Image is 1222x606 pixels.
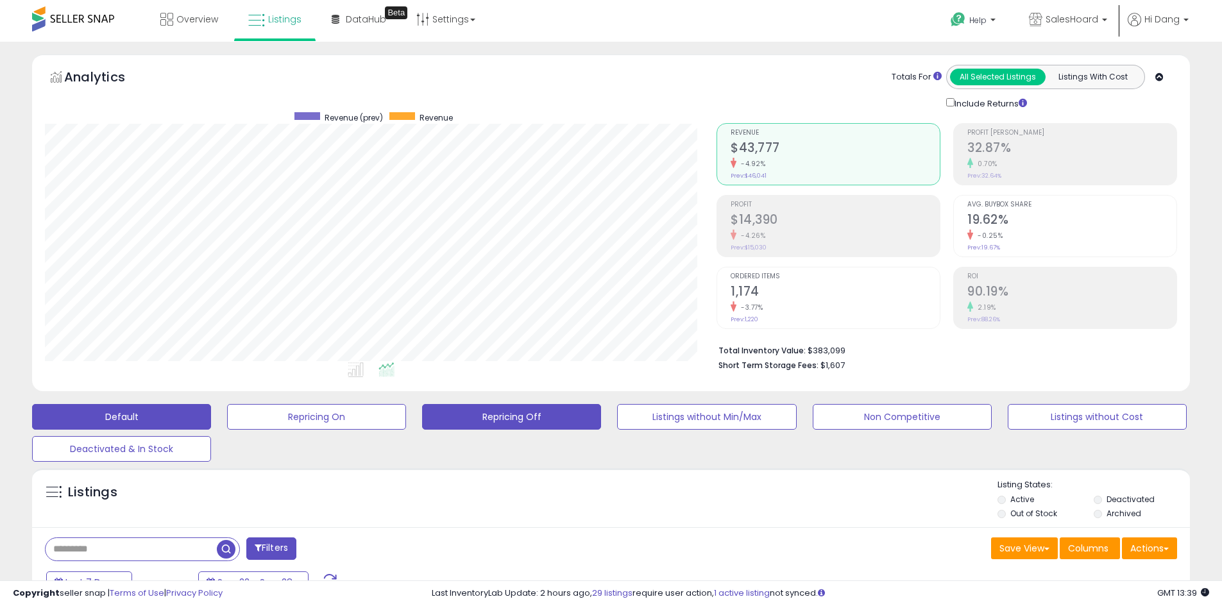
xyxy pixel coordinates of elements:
[997,479,1190,491] p: Listing States:
[967,212,1176,230] h2: 19.62%
[32,436,211,462] button: Deactivated & In Stock
[1008,404,1187,430] button: Listings without Cost
[973,231,1003,240] small: -0.25%
[1068,542,1108,555] span: Columns
[68,484,117,501] h5: Listings
[731,130,940,137] span: Revenue
[892,71,942,83] div: Totals For
[227,404,406,430] button: Repricing On
[969,15,987,26] span: Help
[731,273,940,280] span: Ordered Items
[176,13,218,26] span: Overview
[731,140,940,158] h2: $43,777
[166,587,223,599] a: Privacy Policy
[937,96,1042,110] div: Include Returns
[420,112,453,123] span: Revenue
[134,577,193,589] span: Compared to:
[1045,69,1141,85] button: Listings With Cost
[64,68,150,89] h5: Analytics
[967,172,1001,180] small: Prev: 32.64%
[1107,508,1141,519] label: Archived
[385,6,407,19] div: Tooltip anchor
[1122,537,1177,559] button: Actions
[617,404,796,430] button: Listings without Min/Max
[967,316,1000,323] small: Prev: 88.26%
[1010,494,1034,505] label: Active
[217,576,293,589] span: Sep-22 - Sep-28
[198,571,309,593] button: Sep-22 - Sep-28
[950,69,1046,85] button: All Selected Listings
[32,404,211,430] button: Default
[718,360,819,371] b: Short Term Storage Fees:
[991,537,1058,559] button: Save View
[967,273,1176,280] span: ROI
[1010,508,1057,519] label: Out of Stock
[714,587,770,599] a: 1 active listing
[973,303,996,312] small: 2.19%
[1128,13,1189,42] a: Hi Dang
[731,172,767,180] small: Prev: $46,041
[432,587,1209,600] div: Last InventoryLab Update: 2 hours ago, require user action, not synced.
[967,130,1176,137] span: Profit [PERSON_NAME]
[736,159,765,169] small: -4.92%
[1107,494,1155,505] label: Deactivated
[731,244,767,251] small: Prev: $15,030
[718,342,1167,357] li: $383,099
[1157,587,1209,599] span: 2025-10-6 13:39 GMT
[1046,13,1098,26] span: SalesHoard
[731,284,940,301] h2: 1,174
[731,201,940,208] span: Profit
[1144,13,1180,26] span: Hi Dang
[731,212,940,230] h2: $14,390
[110,587,164,599] a: Terms of Use
[65,576,116,589] span: Last 7 Days
[950,12,966,28] i: Get Help
[967,201,1176,208] span: Avg. Buybox Share
[46,571,132,593] button: Last 7 Days
[718,345,806,356] b: Total Inventory Value:
[813,404,992,430] button: Non Competitive
[592,587,632,599] a: 29 listings
[346,13,386,26] span: DataHub
[967,284,1176,301] h2: 90.19%
[422,404,601,430] button: Repricing Off
[967,140,1176,158] h2: 32.87%
[736,231,765,240] small: -4.26%
[246,537,296,560] button: Filters
[325,112,383,123] span: Revenue (prev)
[820,359,845,371] span: $1,607
[13,587,223,600] div: seller snap | |
[967,244,1000,251] small: Prev: 19.67%
[731,316,758,323] small: Prev: 1,220
[1060,537,1120,559] button: Columns
[940,2,1008,42] a: Help
[973,159,997,169] small: 0.70%
[13,587,60,599] strong: Copyright
[736,303,763,312] small: -3.77%
[268,13,301,26] span: Listings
